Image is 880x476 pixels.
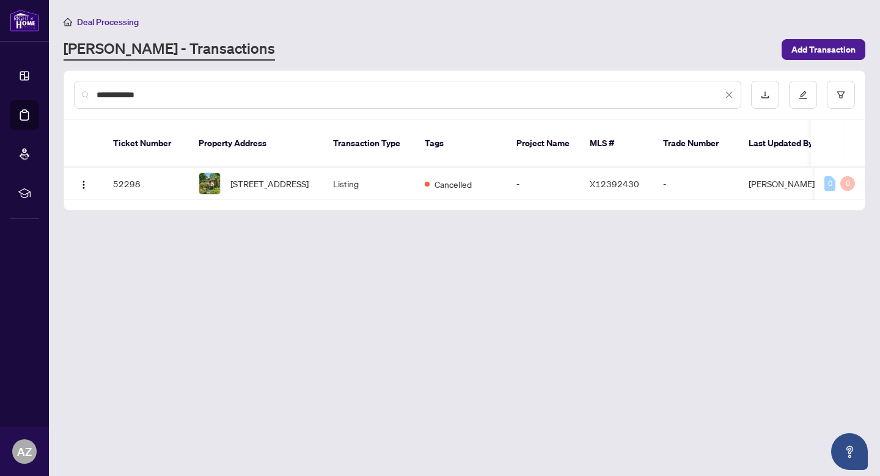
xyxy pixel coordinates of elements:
[103,120,189,168] th: Ticket Number
[739,120,831,168] th: Last Updated By
[739,168,831,200] td: [PERSON_NAME]
[653,120,739,168] th: Trade Number
[323,120,415,168] th: Transaction Type
[590,178,639,189] span: X12392430
[782,39,865,60] button: Add Transaction
[64,39,275,61] a: [PERSON_NAME] - Transactions
[507,168,580,200] td: -
[789,81,817,109] button: edit
[840,176,855,191] div: 0
[799,91,807,99] span: edit
[64,18,72,26] span: home
[761,91,769,99] span: download
[725,91,733,99] span: close
[17,443,32,460] span: AZ
[199,173,220,194] img: thumbnail-img
[791,40,856,59] span: Add Transaction
[323,168,415,200] td: Listing
[79,180,89,190] img: Logo
[580,120,653,168] th: MLS #
[74,174,94,193] button: Logo
[230,177,309,190] span: [STREET_ADDRESS]
[415,120,507,168] th: Tags
[10,9,39,32] img: logo
[751,81,779,109] button: download
[77,17,139,28] span: Deal Processing
[189,120,323,168] th: Property Address
[831,433,868,470] button: Open asap
[824,176,835,191] div: 0
[435,177,472,191] span: Cancelled
[507,120,580,168] th: Project Name
[103,168,189,200] td: 52298
[827,81,855,109] button: filter
[837,91,845,99] span: filter
[653,168,739,200] td: -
